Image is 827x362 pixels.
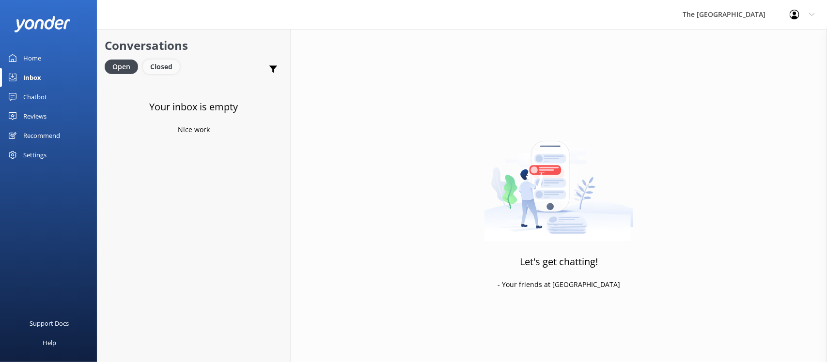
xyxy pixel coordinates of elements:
div: Recommend [23,126,60,145]
h3: Your inbox is empty [150,99,238,115]
a: Open [105,61,143,72]
p: - Your friends at [GEOGRAPHIC_DATA] [498,279,620,290]
div: Help [43,333,56,352]
h3: Let's get chatting! [520,254,598,270]
img: yonder-white-logo.png [15,16,70,32]
p: Nice work [178,124,210,135]
div: Chatbot [23,87,47,106]
div: Settings [23,145,47,165]
h2: Conversations [105,36,283,55]
div: Home [23,48,41,68]
a: Closed [143,61,185,72]
div: Support Docs [30,314,69,333]
div: Reviews [23,106,47,126]
div: Inbox [23,68,41,87]
div: Closed [143,60,180,74]
img: artwork of a man stealing a conversation from at giant smartphone [484,121,634,241]
div: Open [105,60,138,74]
